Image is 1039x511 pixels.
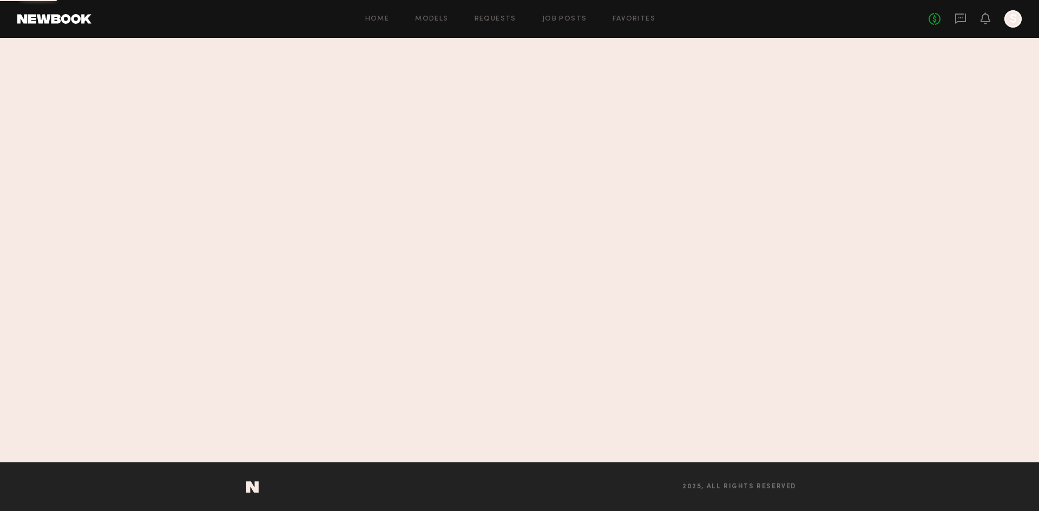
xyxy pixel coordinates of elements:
[475,16,516,23] a: Requests
[365,16,390,23] a: Home
[1004,10,1022,28] a: S
[415,16,448,23] a: Models
[682,483,797,490] span: 2025, all rights reserved
[613,16,655,23] a: Favorites
[542,16,587,23] a: Job Posts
